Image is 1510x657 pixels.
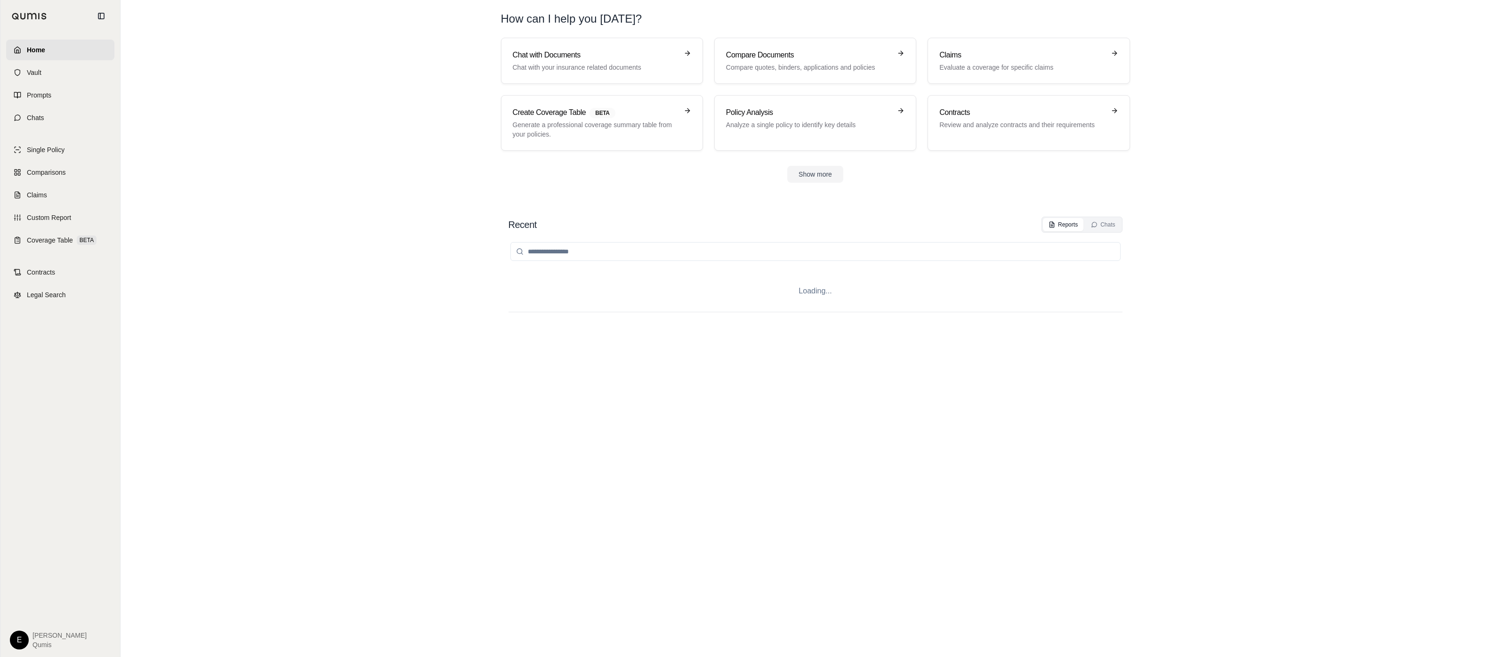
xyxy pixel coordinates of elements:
[6,107,114,128] a: Chats
[6,85,114,105] a: Prompts
[10,631,29,649] div: E
[501,11,642,26] h1: How can I help you [DATE]?
[513,63,678,72] p: Chat with your insurance related documents
[6,262,114,283] a: Contracts
[1043,218,1083,231] button: Reports
[27,213,71,222] span: Custom Report
[939,63,1105,72] p: Evaluate a coverage for specific claims
[6,207,114,228] a: Custom Report
[509,270,1122,312] div: Loading...
[6,162,114,183] a: Comparisons
[726,107,891,118] h3: Policy Analysis
[726,120,891,130] p: Analyze a single policy to identify key details
[589,108,615,118] span: BETA
[27,268,55,277] span: Contracts
[501,95,703,151] a: Create Coverage TableBETAGenerate a professional coverage summary table from your policies.
[714,38,916,84] a: Compare DocumentsCompare quotes, binders, applications and policies
[939,107,1105,118] h3: Contracts
[6,139,114,160] a: Single Policy
[714,95,916,151] a: Policy AnalysisAnalyze a single policy to identify key details
[1085,218,1121,231] button: Chats
[509,218,537,231] h2: Recent
[6,185,114,205] a: Claims
[928,38,1130,84] a: ClaimsEvaluate a coverage for specific claims
[939,120,1105,130] p: Review and analyze contracts and their requirements
[501,38,703,84] a: Chat with DocumentsChat with your insurance related documents
[787,166,843,183] button: Show more
[6,284,114,305] a: Legal Search
[6,230,114,251] a: Coverage TableBETA
[94,8,109,24] button: Collapse sidebar
[726,49,891,61] h3: Compare Documents
[27,290,66,300] span: Legal Search
[12,13,47,20] img: Qumis Logo
[27,190,47,200] span: Claims
[27,113,44,122] span: Chats
[939,49,1105,61] h3: Claims
[32,631,87,640] span: [PERSON_NAME]
[27,68,41,77] span: Vault
[6,40,114,60] a: Home
[32,640,87,649] span: Qumis
[513,49,678,61] h3: Chat with Documents
[6,62,114,83] a: Vault
[77,235,97,245] span: BETA
[27,45,45,55] span: Home
[27,90,51,100] span: Prompts
[928,95,1130,151] a: ContractsReview and analyze contracts and their requirements
[27,168,65,177] span: Comparisons
[513,120,678,139] p: Generate a professional coverage summary table from your policies.
[1091,221,1115,228] div: Chats
[1049,221,1078,228] div: Reports
[513,107,678,118] h3: Create Coverage Table
[27,145,65,154] span: Single Policy
[726,63,891,72] p: Compare quotes, binders, applications and policies
[27,235,73,245] span: Coverage Table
